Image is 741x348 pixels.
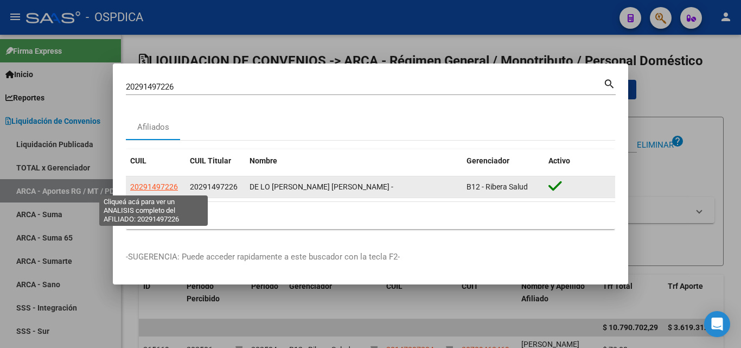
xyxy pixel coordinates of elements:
div: 1 total [126,202,615,229]
span: Nombre [250,156,277,165]
p: -SUGERENCIA: Puede acceder rapidamente a este buscador con la tecla F2- [126,251,615,263]
span: Activo [548,156,570,165]
div: Afiliados [137,121,169,134]
span: 20291497226 [130,182,178,191]
mat-icon: search [603,77,616,90]
div: DE LO [PERSON_NAME] [PERSON_NAME] - [250,181,458,193]
div: Open Intercom Messenger [704,311,730,337]
span: Gerenciador [467,156,509,165]
datatable-header-cell: Gerenciador [462,149,544,173]
datatable-header-cell: CUIL Titular [186,149,245,173]
datatable-header-cell: Activo [544,149,615,173]
span: B12 - Ribera Salud [467,182,528,191]
span: 20291497226 [190,182,238,191]
span: CUIL [130,156,146,165]
span: CUIL Titular [190,156,231,165]
datatable-header-cell: CUIL [126,149,186,173]
datatable-header-cell: Nombre [245,149,462,173]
